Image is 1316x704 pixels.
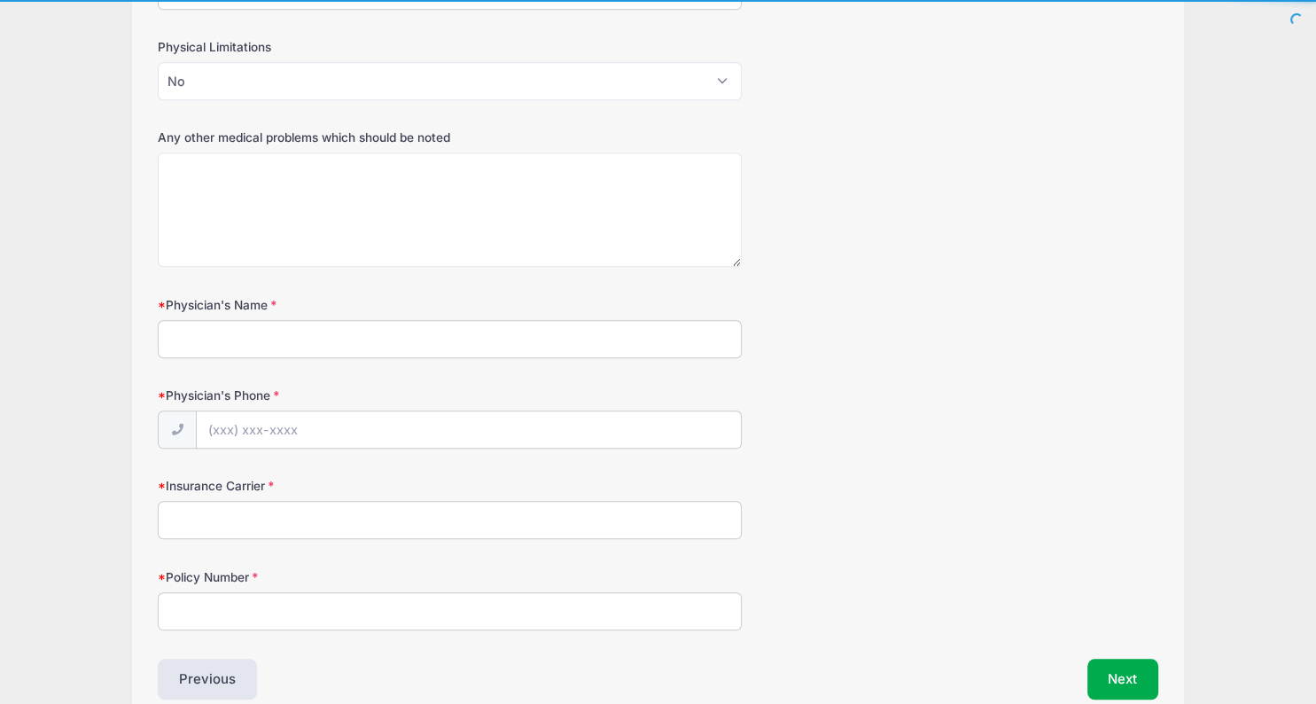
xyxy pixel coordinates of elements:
label: Insurance Carrier [158,477,491,495]
label: Physician's Phone [158,387,491,404]
label: Physical Limitations [158,38,491,56]
label: Physician's Name [158,296,491,314]
label: Any other medical problems which should be noted [158,129,491,146]
label: Policy Number [158,568,491,586]
input: (xxx) xxx-xxxx [196,411,741,449]
button: Next [1087,659,1159,700]
button: Previous [158,659,257,700]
